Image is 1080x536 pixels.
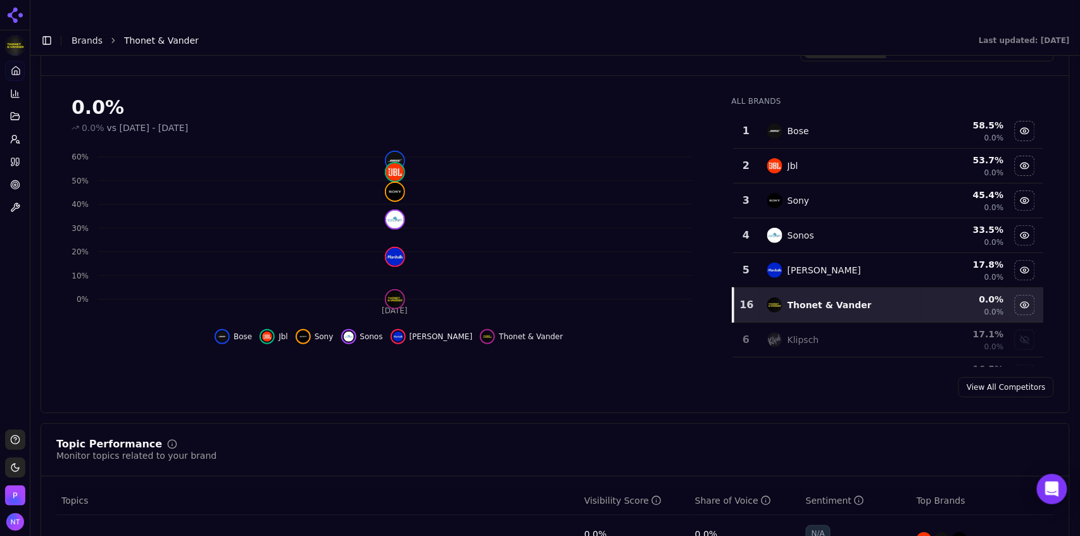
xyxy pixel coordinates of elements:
img: jbl [262,332,272,342]
div: 4 [738,228,755,243]
div: Jbl [788,159,798,172]
div: Klipsch [788,333,819,346]
img: klipsch [767,332,782,347]
img: thonet & vander [767,297,782,313]
button: Hide thonet & vander data [480,329,563,344]
button: Hide marshall data [391,329,473,344]
div: 6 [738,332,755,347]
span: 0.0% [984,272,1004,282]
span: vs [DATE] - [DATE] [107,122,189,134]
span: 0.0% [984,307,1004,317]
img: marshall [767,263,782,278]
tr: 16thonet & vanderThonet & Vander0.0%0.0%Hide thonet & vander data [733,288,1044,323]
tr: 4sonosSonos33.5%0.0%Hide sonos data [733,218,1044,253]
div: 3 [738,193,755,208]
div: All Brands [732,96,1044,106]
img: Perrill [5,485,25,506]
span: Jbl [279,332,288,342]
img: marshall [393,332,403,342]
button: Hide jbl data [1015,156,1035,176]
div: 33.5 % [923,223,1004,236]
th: sentiment [801,487,912,515]
img: Thonet & Vander [5,35,25,56]
div: Monitor topics related to your brand [56,449,217,462]
div: 17.8 % [923,258,1004,271]
img: Nate Tower [6,513,24,531]
button: Open organization switcher [5,485,25,506]
img: bose [386,152,404,170]
button: Hide bose data [215,329,252,344]
span: 0.0% [984,168,1004,178]
div: Share of Voice [695,494,771,507]
tspan: 30% [72,224,89,233]
th: Topics [56,487,579,515]
div: Thonet & Vander [788,299,872,311]
button: Show klipsch data [1015,330,1035,350]
div: 2 [738,158,755,173]
tr: 16.5%Show bang & olufsen data [733,358,1044,392]
div: Last updated: [DATE] [979,35,1070,46]
img: jbl [386,163,404,181]
span: Sony [315,332,334,342]
button: Open user button [6,513,24,531]
img: thonet & vander [482,332,493,342]
th: visibilityScore [579,487,690,515]
span: 0.0% [82,122,104,134]
span: Thonet & Vander [124,34,199,47]
img: bose [767,123,782,139]
div: 0.0% [72,96,706,119]
div: Bose [788,125,809,137]
img: sony [298,332,308,342]
div: 17.1 % [923,328,1004,340]
span: 0.0% [984,342,1004,352]
a: Brands [72,35,103,46]
button: Hide sony data [296,329,334,344]
tspan: 20% [72,247,89,256]
button: Current brand: Thonet & Vander [5,35,25,56]
tr: 2jblJbl53.7%0.0%Hide jbl data [733,149,1044,184]
tspan: 0% [77,295,89,304]
span: Thonet & Vander [499,332,563,342]
span: 0.0% [984,203,1004,213]
span: Sonos [360,332,383,342]
div: 45.4 % [923,189,1004,201]
img: jbl [767,158,782,173]
img: marshall [386,248,404,266]
button: Hide sonos data [1015,225,1035,246]
div: 16 [739,297,755,313]
tspan: 50% [72,177,89,185]
div: Sonos [788,229,814,242]
span: Topics [61,494,89,507]
button: Hide bose data [1015,121,1035,141]
th: shareOfVoice [690,487,801,515]
tr: 1boseBose58.5%0.0%Hide bose data [733,114,1044,149]
span: 0.0% [984,133,1004,143]
tspan: 60% [72,153,89,161]
button: Hide jbl data [260,329,288,344]
button: Hide sonos data [341,329,383,344]
tr: 3sonySony45.4%0.0%Hide sony data [733,184,1044,218]
img: sony [386,183,404,201]
div: 58.5 % [923,119,1004,132]
span: Bose [234,332,252,342]
th: Top Brands [912,487,1054,515]
div: 53.7 % [923,154,1004,166]
button: Hide marshall data [1015,260,1035,280]
span: Top Brands [917,494,965,507]
tspan: [DATE] [382,307,408,316]
img: sonos [386,211,404,228]
div: [PERSON_NAME] [788,264,861,277]
div: Sentiment [806,494,864,507]
button: Show bang & olufsen data [1015,365,1035,385]
div: Visibility Score [584,494,662,507]
button: Hide thonet & vander data [1015,295,1035,315]
img: bose [217,332,227,342]
span: 0.0% [984,237,1004,247]
div: Open Intercom Messenger [1037,474,1067,504]
div: 1 [738,123,755,139]
img: sonos [344,332,354,342]
img: thonet & vander [386,290,404,308]
div: Topic Performance [56,439,162,449]
div: Sony [788,194,810,207]
tr: 6klipschKlipsch17.1%0.0%Show klipsch data [733,323,1044,358]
